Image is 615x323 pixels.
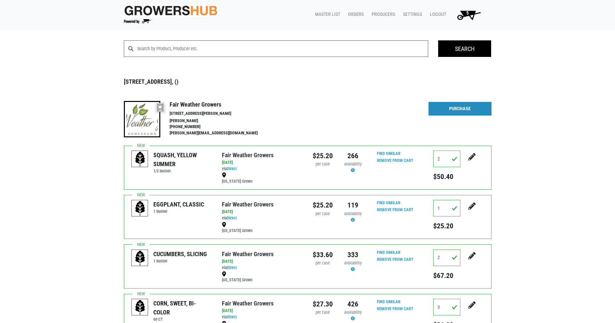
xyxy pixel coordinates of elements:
[377,151,400,156] a: Find Similar
[222,271,226,277] img: map_marker-0e94453035b3232a4d21701695807de9.png
[222,215,302,221] div: via
[313,250,333,260] div: $33.60
[132,250,148,266] img: placeholder-variety-43d6402dacf2d531de610a020419775a.svg
[343,200,363,210] div: 119
[433,200,460,216] input: Qty
[373,206,417,214] input: Remove From Cart
[344,260,362,265] span: availability
[132,151,148,167] img: placeholder-variety-43d6402dacf2d531de610a020419775a.svg
[377,200,400,205] a: Find Similar
[343,250,363,260] div: 333
[170,118,272,124] li: [PERSON_NAME]
[313,299,333,309] div: $27.30
[343,8,366,21] a: Orders
[343,299,363,309] div: 426
[227,314,237,319] a: Direct
[313,211,333,217] div: per case
[310,8,343,21] a: Master List
[313,200,333,210] div: $25.20
[170,111,272,117] li: [STREET_ADDRESS][PERSON_NAME]
[429,102,491,116] a: Purchase
[344,161,362,166] span: availability
[170,130,272,136] li: [PERSON_NAME][EMAIL_ADDRESS][DOMAIN_NAME]
[222,258,302,265] div: [DATE]
[153,168,212,173] h6: 1/2 bushel
[466,10,469,16] span: 5
[433,151,460,167] input: Qty
[222,166,302,172] div: via
[313,260,333,266] div: per case
[227,265,237,270] a: Direct
[132,299,148,316] img: placeholder-variety-43d6402dacf2d531de610a020419775a.svg
[344,211,362,216] span: availability
[433,250,460,266] input: Qty
[433,222,460,230] h5: $25.20
[153,209,204,214] h6: 1 bushel
[344,310,362,315] span: availability
[153,200,204,209] div: EGGPLANT, CLASSIC
[222,160,302,166] div: [DATE]
[222,221,302,234] div: [US_STATE] Grown
[153,299,212,317] div: CORN, SWEET, BI-COLOR
[222,222,226,227] img: map_marker-0e94453035b3232a4d21701695807de9.png
[313,309,333,316] div: per case
[124,78,491,85] h3: [STREET_ADDRESS], ()
[438,40,491,57] input: Search
[153,250,207,258] div: CUCUMBERS, SLICING
[153,258,207,263] h6: 1 bushel
[124,101,160,137] img: thumbnail-66b73ed789e5fdb011f67f3ae1eff6c2.png
[433,172,460,181] h5: $50.40
[222,300,274,307] a: Fair Weather Growers
[222,152,274,159] a: Fair Weather Growers
[373,157,417,164] input: Remove From Cart
[124,19,151,24] img: Powered by Big Wheelbarrow
[449,8,486,22] a: 5
[343,151,363,161] div: 266
[222,172,302,185] div: [US_STATE] Grown
[425,8,449,21] a: Logout
[377,299,400,304] a: Find Similar
[373,256,417,263] input: Remove From Cart
[313,151,333,161] div: $25.20
[222,201,274,208] a: Fair Weather Growers
[153,317,212,322] h6: 60 CT
[222,172,226,178] img: map_marker-0e94453035b3232a4d21701695807de9.png
[153,151,212,168] div: SQUASH, YELLOW SUMMER
[227,215,237,220] a: Direct
[222,251,274,257] a: Fair Weather Growers
[222,265,302,271] div: via
[398,8,425,21] a: Settings
[222,209,302,215] div: [DATE]
[170,124,272,130] li: [PHONE_NUMBER]
[377,250,400,255] a: Find Similar
[227,166,237,171] a: Direct
[170,101,272,108] h4: Fair Weather Growers
[373,305,417,313] input: Remove From Cart
[433,299,460,315] input: Qty
[137,40,429,57] input: Search by Product, Producer etc.
[222,314,302,320] div: via
[124,4,218,17] img: original-fc7597fdc6adbb9d0e2ae620e786d1a2.jpg
[222,308,302,314] div: [DATE]
[222,271,302,283] div: [US_STATE] Grown
[454,8,484,22] img: Cart
[366,8,398,21] a: Producers
[313,161,333,167] div: per case
[433,271,460,280] h5: $67.20
[132,200,148,217] img: placeholder-variety-43d6402dacf2d531de610a020419775a.svg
